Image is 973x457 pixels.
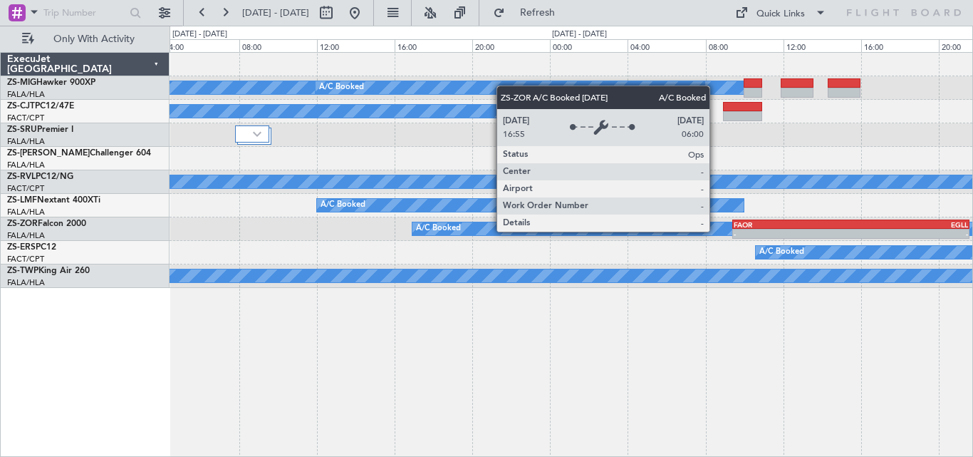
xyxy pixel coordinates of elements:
button: Only With Activity [16,28,155,51]
a: FACT/CPT [7,113,44,123]
div: A/C Booked [759,242,804,263]
a: ZS-ZORFalcon 2000 [7,220,86,228]
div: A/C Booked [416,218,461,240]
span: ZS-CJT [7,102,35,111]
span: ZS-MIG [7,78,36,87]
button: Quick Links [728,1,833,24]
img: arrow-gray.svg [253,131,261,137]
a: ZS-RVLPC12/NG [7,173,73,181]
a: ZS-MIGHawker 900XP [7,78,95,87]
a: ZS-ERSPC12 [7,243,56,252]
div: A/C Booked [321,195,365,216]
span: ZS-ZOR [7,220,38,228]
a: ZS-LMFNextant 400XTi [7,196,100,205]
a: FALA/HLA [7,89,45,100]
a: FALA/HLA [7,230,45,241]
div: 08:00 [239,39,317,52]
div: 08:00 [706,39,784,52]
a: FALA/HLA [7,160,45,170]
div: [DATE] - [DATE] [172,29,227,41]
div: Quick Links [756,7,805,21]
a: ZS-[PERSON_NAME]Challenger 604 [7,149,151,158]
span: ZS-SRU [7,125,37,134]
a: FACT/CPT [7,254,44,265]
div: - [850,230,967,238]
div: 12:00 [784,39,861,52]
a: FALA/HLA [7,207,45,217]
div: FAOR [734,220,850,229]
div: 04:00 [628,39,705,52]
a: FALA/HLA [7,277,45,288]
span: ZS-TWP [7,267,38,275]
span: [DATE] - [DATE] [242,6,309,19]
a: FALA/HLA [7,136,45,147]
div: 00:00 [550,39,628,52]
a: ZS-SRUPremier I [7,125,73,134]
span: ZS-RVL [7,173,36,181]
div: [DATE] - [DATE] [552,29,607,41]
div: 20:00 [472,39,550,52]
a: ZS-CJTPC12/47E [7,102,74,111]
a: ZS-TWPKing Air 260 [7,267,90,275]
input: Trip Number [43,2,125,24]
div: A/C Booked [319,77,364,98]
div: - [734,230,850,238]
span: Refresh [508,8,568,18]
span: ZS-LMF [7,196,37,205]
div: 12:00 [317,39,395,52]
button: Refresh [486,1,572,24]
span: ZS-[PERSON_NAME] [7,149,90,158]
span: Only With Activity [37,34,150,44]
span: ZS-ERS [7,243,36,252]
div: 16:00 [861,39,939,52]
a: FACT/CPT [7,183,44,194]
div: 16:00 [395,39,472,52]
div: EGLL [850,220,967,229]
div: 04:00 [162,39,239,52]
